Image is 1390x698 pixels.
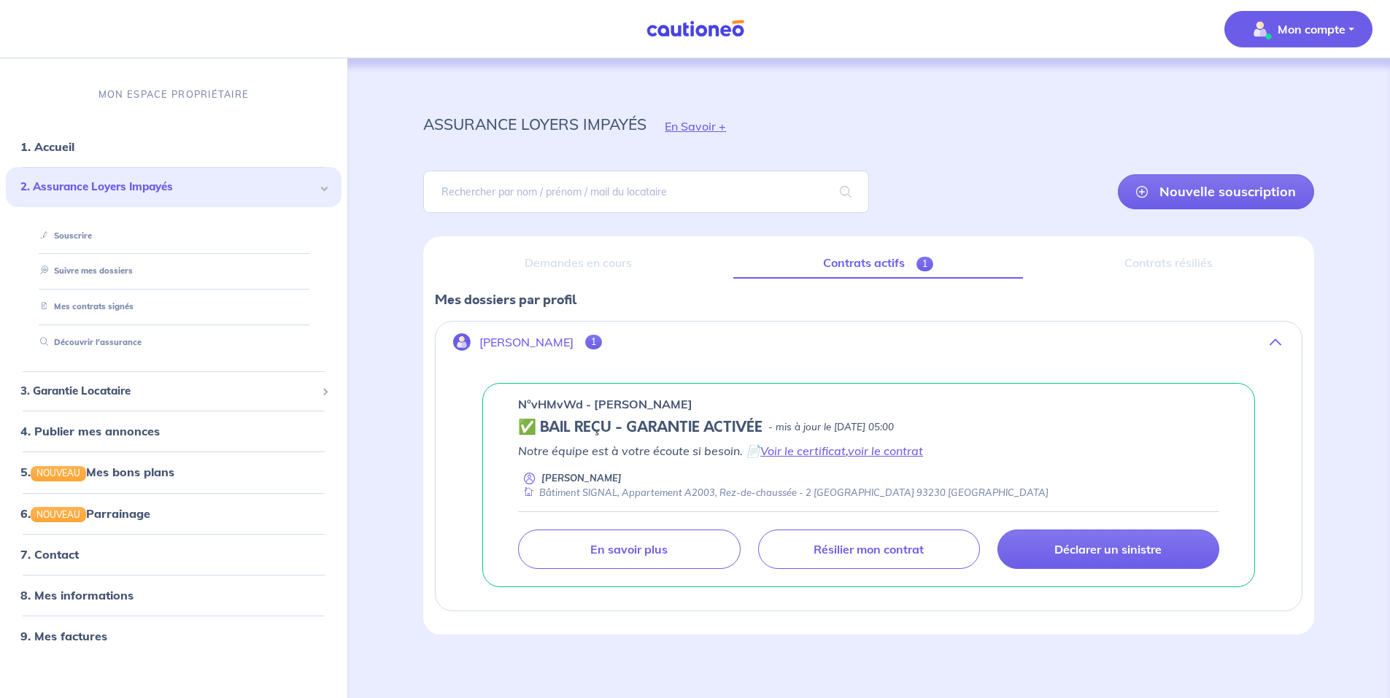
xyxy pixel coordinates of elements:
[23,295,324,319] div: Mes contrats signés
[20,383,316,400] span: 3. Garantie Locataire
[34,265,133,276] a: Suivre mes dossiers
[733,248,1023,279] a: Contrats actifs1
[20,424,160,438] a: 4. Publier mes annonces
[6,132,341,161] div: 1. Accueil
[6,167,341,207] div: 2. Assurance Loyers Impayés
[822,171,869,212] span: search
[541,471,622,485] p: [PERSON_NAME]
[423,111,646,137] p: assurance loyers impayés
[768,420,894,435] p: - mis à jour le [DATE] 05:00
[6,498,341,527] div: 6.NOUVEAUParrainage
[518,419,1219,436] div: state: CONTRACT-VALIDATED, Context: NEW,MAYBE-CERTIFICATE,ALONE,LESSOR-DOCUMENTS
[23,223,324,247] div: Souscrire
[758,530,980,569] a: Résilier mon contrat
[646,105,744,147] button: En Savoir +
[6,580,341,609] div: 8. Mes informations
[479,336,574,349] p: [PERSON_NAME]
[23,259,324,283] div: Suivre mes dossiers
[916,257,933,271] span: 1
[997,530,1219,569] a: Déclarer un sinistre
[6,621,341,650] div: 9. Mes factures
[518,530,740,569] a: En savoir plus
[814,542,924,557] p: Résilier mon contrat
[99,88,249,101] p: MON ESPACE PROPRIÉTAIRE
[518,442,1219,459] p: Notre équipe est à votre écoute si besoin. 📄 ,
[23,330,324,354] div: Découvrir l'assurance
[423,171,868,213] input: Rechercher par nom / prénom / mail du locataire
[6,457,341,486] div: 5.NOUVEAUMes bons plans
[34,230,92,240] a: Souscrire
[20,587,134,602] a: 8. Mes informations
[518,419,762,436] h5: ✅ BAIL REÇU - GARANTIE ACTIVÉE
[641,20,750,38] img: Cautioneo
[20,546,79,561] a: 7. Contact
[20,465,174,479] a: 5.NOUVEAUMes bons plans
[20,179,316,195] span: 2. Assurance Loyers Impayés
[6,377,341,406] div: 3. Garantie Locataire
[34,337,142,347] a: Découvrir l'assurance
[1054,542,1162,557] p: Déclarer un sinistre
[435,290,1302,309] p: Mes dossiers par profil
[6,416,341,446] div: 4. Publier mes annonces
[34,301,134,311] a: Mes contrats signés
[760,443,846,458] a: Voir le certificat
[518,486,1049,500] div: Bâtiment SIGNAL, Appartement A2003, Rez-de-chaussée - 2 [GEOGRAPHIC_DATA] 93230 [GEOGRAPHIC_DATA]
[436,325,1302,360] button: [PERSON_NAME]1
[590,542,668,557] p: En savoir plus
[20,139,74,154] a: 1. Accueil
[6,539,341,568] div: 7. Contact
[1248,18,1272,41] img: illu_account_valid_menu.svg
[1224,11,1372,47] button: illu_account_valid_menu.svgMon compte
[20,505,150,520] a: 6.NOUVEAUParrainage
[518,395,692,413] p: n°vHMvWd - [PERSON_NAME]
[1278,20,1345,38] p: Mon compte
[20,628,107,643] a: 9. Mes factures
[585,335,602,349] span: 1
[848,443,923,458] a: voir le contrat
[1118,174,1314,209] a: Nouvelle souscription
[453,333,471,351] img: illu_account.svg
